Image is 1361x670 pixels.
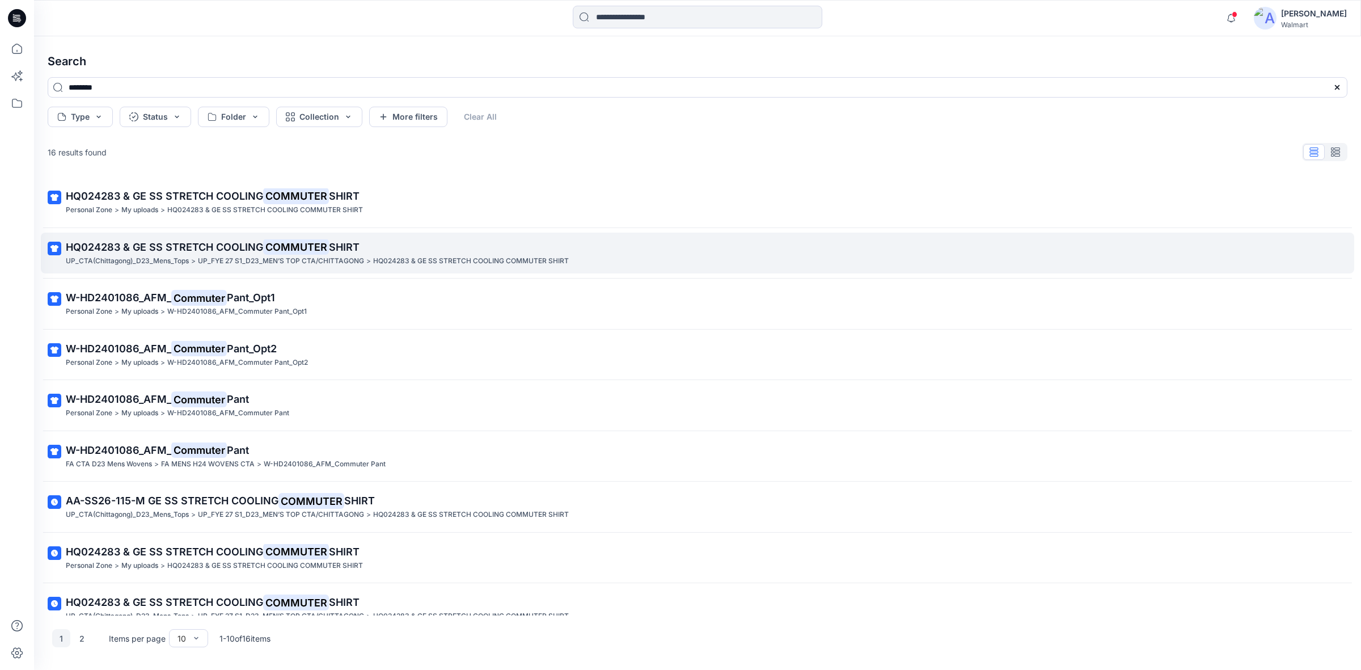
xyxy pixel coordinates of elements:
p: > [191,610,196,622]
p: W-HD2401086_AFM_Commuter Pant_Opt2 [167,357,308,369]
p: UP_FYE 27 S1_D23_MEN’S TOP CTA/CHITTAGONG [198,509,364,521]
p: My uploads [121,407,158,419]
p: > [160,357,165,369]
mark: COMMUTER [263,239,329,255]
p: W-HD2401086_AFM_Commuter Pant_Opt1 [167,306,307,318]
button: 2 [73,629,91,647]
span: HQ024283 & GE SS STRETCH COOLING [66,190,263,202]
span: HQ024283 & GE SS STRETCH COOLING [66,596,263,608]
p: > [154,458,159,470]
a: HQ024283 & GE SS STRETCH COOLINGCOMMUTERSHIRTPersonal Zone>My uploads>HQ024283 & GE SS STRETCH CO... [41,182,1354,223]
p: UP_CTA(Chittagong)_D23_Mens_Tops [66,610,189,622]
span: SHIRT [329,596,360,608]
div: 10 [177,633,186,644]
p: UP_FYE 27 S1_D23_MEN’S TOP CTA/CHITTAGONG [198,255,364,267]
p: Personal Zone [66,560,112,572]
button: More filters [369,107,447,127]
p: > [191,509,196,521]
button: 1 [52,629,70,647]
a: W-HD2401086_AFM_CommuterPantFA CTA D23 Mens Wovens>FA MENS H24 WOVENS CTA>W-HD2401086_AFM_Commute... [41,436,1354,477]
span: W-HD2401086_AFM_ [66,444,171,456]
p: UP_CTA(Chittagong)_D23_Mens_Tops [66,509,189,521]
mark: COMMUTER [278,493,344,509]
h4: Search [39,45,1356,77]
span: AA-SS26-115-M GE SS STRETCH COOLING [66,495,278,507]
p: Personal Zone [66,407,112,419]
p: My uploads [121,204,158,216]
p: > [160,306,165,318]
p: > [366,255,371,267]
mark: COMMUTER [263,188,329,204]
a: W-HD2401086_AFM_CommuterPant_Opt1Personal Zone>My uploads>W-HD2401086_AFM_Commuter Pant_Opt1 [41,283,1354,325]
p: Personal Zone [66,357,112,369]
mark: Commuter [171,340,227,356]
span: W-HD2401086_AFM_ [66,393,171,405]
span: Pant [227,393,249,405]
p: My uploads [121,357,158,369]
a: AA-SS26-115-M GE SS STRETCH COOLINGCOMMUTERSHIRTUP_CTA(Chittagong)_D23_Mens_Tops>UP_FYE 27 S1_D23... [41,486,1354,528]
p: > [257,458,261,470]
p: UP_FYE 27 S1_D23_MEN’S TOP CTA/CHITTAGONG [198,610,364,622]
span: HQ024283 & GE SS STRETCH COOLING [66,546,263,558]
p: 1 - 10 of 16 items [219,633,270,644]
span: Pant_Opt2 [227,343,277,355]
a: W-HD2401086_AFM_CommuterPant_Opt2Personal Zone>My uploads>W-HD2401086_AFM_Commuter Pant_Opt2 [41,334,1354,376]
img: avatar [1254,7,1277,30]
span: SHIRT [329,546,360,558]
p: FA MENS H24 WOVENS CTA [161,458,255,470]
p: W-HD2401086_AFM_Commuter Pant [264,458,386,470]
mark: Commuter [171,290,227,306]
p: HQ024283 & GE SS STRETCH COOLING COMMUTER SHIRT [373,509,569,521]
a: HQ024283 & GE SS STRETCH COOLINGCOMMUTERSHIRTUP_CTA(Chittagong)_D23_Mens_Tops>UP_FYE 27 S1_D23_ME... [41,588,1354,629]
p: > [191,255,196,267]
span: SHIRT [344,495,375,507]
p: 16 results found [48,146,107,158]
p: My uploads [121,306,158,318]
span: Pant [227,444,249,456]
mark: COMMUTER [263,595,329,610]
mark: Commuter [171,442,227,458]
p: > [115,560,119,572]
div: [PERSON_NAME] [1281,7,1347,20]
span: HQ024283 & GE SS STRETCH COOLING [66,241,263,253]
p: > [160,407,165,419]
p: HQ024283 & GE SS STRETCH COOLING COMMUTER SHIRT [373,610,569,622]
p: > [366,610,371,622]
p: > [115,407,119,419]
a: W-HD2401086_AFM_CommuterPantPersonal Zone>My uploads>W-HD2401086_AFM_Commuter Pant [41,385,1354,426]
p: FA CTA D23 Mens Wovens [66,458,152,470]
div: Walmart [1281,20,1347,29]
mark: COMMUTER [263,543,329,559]
a: HQ024283 & GE SS STRETCH COOLINGCOMMUTERSHIRTPersonal Zone>My uploads>HQ024283 & GE SS STRETCH CO... [41,537,1354,579]
span: Pant_Opt1 [227,292,275,304]
p: > [366,509,371,521]
p: Personal Zone [66,306,112,318]
span: SHIRT [329,241,360,253]
p: Personal Zone [66,204,112,216]
a: HQ024283 & GE SS STRETCH COOLINGCOMMUTERSHIRTUP_CTA(Chittagong)_D23_Mens_Tops>UP_FYE 27 S1_D23_ME... [41,233,1354,274]
button: Collection [276,107,362,127]
p: > [115,306,119,318]
p: UP_CTA(Chittagong)_D23_Mens_Tops [66,255,189,267]
span: W-HD2401086_AFM_ [66,343,171,355]
p: Items per page [109,633,166,644]
p: > [115,204,119,216]
button: Status [120,107,191,127]
p: > [160,560,165,572]
p: HQ024283 & GE SS STRETCH COOLING COMMUTER SHIRT [167,204,363,216]
p: HQ024283 & GE SS STRETCH COOLING COMMUTER SHIRT [167,560,363,572]
mark: Commuter [171,391,227,407]
span: W-HD2401086_AFM_ [66,292,171,304]
button: Folder [198,107,269,127]
span: SHIRT [329,190,360,202]
p: > [160,204,165,216]
p: HQ024283 & GE SS STRETCH COOLING COMMUTER SHIRT [373,255,569,267]
p: My uploads [121,560,158,572]
p: W-HD2401086_AFM_Commuter Pant [167,407,289,419]
p: > [115,357,119,369]
button: Type [48,107,113,127]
